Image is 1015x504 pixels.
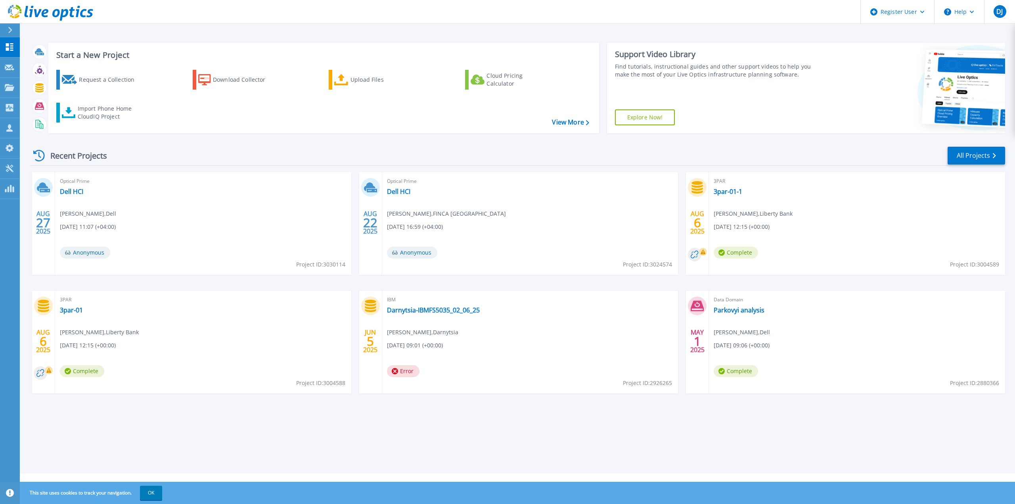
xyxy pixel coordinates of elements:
span: 27 [36,219,50,226]
a: 3par-01 [60,306,83,314]
span: Project ID: 2880366 [950,379,999,387]
a: Explore Now! [615,109,675,125]
span: [PERSON_NAME] , Dell [714,328,770,337]
div: MAY 2025 [690,327,705,356]
span: [PERSON_NAME] , FINCA [GEOGRAPHIC_DATA] [387,209,506,218]
button: OK [140,486,162,500]
a: Dell HCI [387,188,410,195]
span: Complete [714,247,758,259]
span: [DATE] 16:59 (+04:00) [387,222,443,231]
span: Optical Prime [60,177,347,186]
span: Complete [60,365,104,377]
a: Request a Collection [56,70,145,90]
span: Project ID: 2926265 [623,379,672,387]
div: Download Collector [213,72,276,88]
span: 3PAR [714,177,1000,186]
span: 6 [40,338,47,345]
span: Project ID: 3024574 [623,260,672,269]
h3: Start a New Project [56,51,589,59]
a: Parkovyi analysis [714,306,764,314]
span: Optical Prime [387,177,674,186]
div: Support Video Library [615,49,821,59]
span: Error [387,365,419,377]
a: Dell HCI [60,188,83,195]
span: Anonymous [60,247,110,259]
div: Find tutorials, instructional guides and other support videos to help you make the most of your L... [615,63,821,79]
span: Anonymous [387,247,437,259]
div: Import Phone Home CloudIQ Project [78,105,140,121]
span: [DATE] 12:15 (+00:00) [714,222,770,231]
span: IBM [387,295,674,304]
span: [DATE] 09:06 (+00:00) [714,341,770,350]
span: 3PAR [60,295,347,304]
span: [DATE] 09:01 (+00:00) [387,341,443,350]
a: Cloud Pricing Calculator [465,70,553,90]
span: Project ID: 3004589 [950,260,999,269]
span: 5 [367,338,374,345]
span: [DATE] 11:07 (+04:00) [60,222,116,231]
span: Data Domain [714,295,1000,304]
span: [PERSON_NAME] , Liberty Bank [60,328,139,337]
span: DJ [996,8,1003,15]
div: AUG 2025 [363,208,378,237]
a: View More [552,119,589,126]
span: 6 [694,219,701,226]
div: AUG 2025 [36,327,51,356]
div: AUG 2025 [36,208,51,237]
span: Complete [714,365,758,377]
span: [PERSON_NAME] , Dell [60,209,116,218]
span: Project ID: 3004588 [296,379,345,387]
a: 3par-01-1 [714,188,742,195]
a: Download Collector [193,70,281,90]
div: Request a Collection [79,72,142,88]
span: This site uses cookies to track your navigation. [22,486,162,500]
span: [DATE] 12:15 (+00:00) [60,341,116,350]
span: [PERSON_NAME] , Darnytsia [387,328,458,337]
a: All Projects [948,147,1005,165]
div: JUN 2025 [363,327,378,356]
div: Recent Projects [31,146,118,165]
div: Upload Files [350,72,414,88]
span: 1 [694,338,701,345]
div: Cloud Pricing Calculator [486,72,550,88]
a: Darnytsia-IBMFS5035_02_06_25 [387,306,480,314]
span: 22 [363,219,377,226]
span: [PERSON_NAME] , Liberty Bank [714,209,793,218]
span: Project ID: 3030114 [296,260,345,269]
a: Upload Files [329,70,417,90]
div: AUG 2025 [690,208,705,237]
